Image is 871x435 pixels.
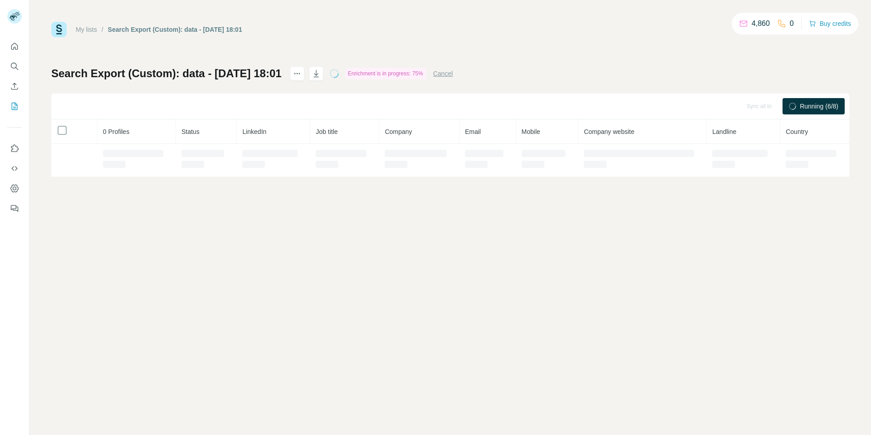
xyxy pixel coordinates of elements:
[752,18,770,29] p: 4,860
[786,128,808,135] span: Country
[290,66,304,81] button: actions
[51,22,67,37] img: Surfe Logo
[181,128,200,135] span: Status
[7,98,22,114] button: My lists
[108,25,242,34] div: Search Export (Custom): data - [DATE] 18:01
[7,160,22,177] button: Use Surfe API
[800,102,838,111] span: Running (6/8)
[522,128,540,135] span: Mobile
[385,128,412,135] span: Company
[465,128,481,135] span: Email
[790,18,794,29] p: 0
[76,26,97,33] a: My lists
[7,180,22,197] button: Dashboard
[7,38,22,54] button: Quick start
[7,58,22,74] button: Search
[712,128,736,135] span: Landline
[103,128,129,135] span: 0 Profiles
[433,69,453,78] button: Cancel
[51,66,282,81] h1: Search Export (Custom): data - [DATE] 18:01
[7,200,22,217] button: Feedback
[316,128,338,135] span: Job title
[809,17,851,30] button: Buy credits
[7,140,22,157] button: Use Surfe on LinkedIn
[102,25,103,34] li: /
[7,78,22,94] button: Enrich CSV
[584,128,634,135] span: Company website
[242,128,266,135] span: LinkedIn
[345,68,426,79] div: Enrichment is in progress: 75%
